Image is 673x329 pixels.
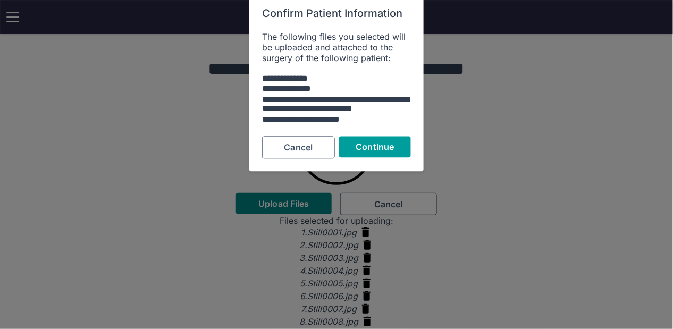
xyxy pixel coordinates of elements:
span: Continue [356,141,394,152]
div: The following files you selected will be uploaded and attached to the surgery of the following pa... [262,31,411,63]
span: Cancel [284,142,313,153]
button: Continue [339,136,411,157]
h6: Confirm Patient Information [262,6,411,21]
button: Cancel [262,136,335,158]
